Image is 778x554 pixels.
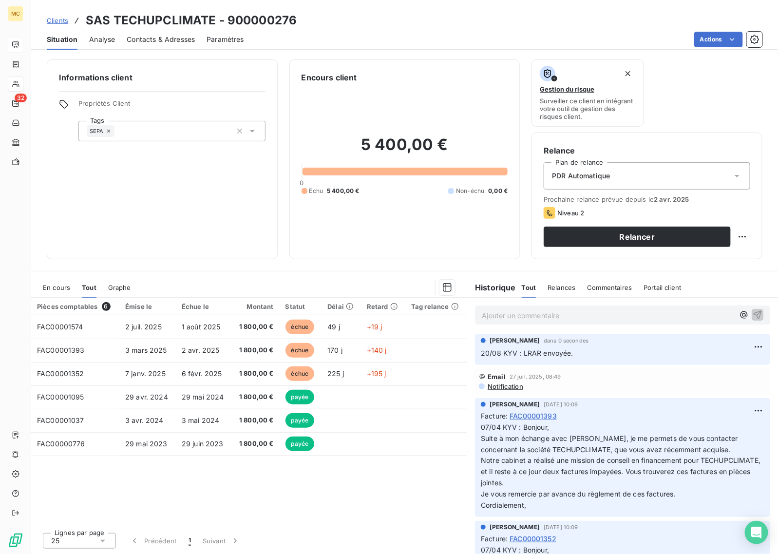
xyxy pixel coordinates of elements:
span: 49 j [327,323,340,331]
span: 3 mars 2025 [125,346,167,354]
span: FAC00001352 [510,534,556,544]
span: Tout [82,284,96,291]
span: 29 avr. 2024 [125,393,168,401]
h6: Encours client [302,72,357,83]
span: 3 avr. 2024 [125,416,164,424]
span: Cordialement, [481,501,526,509]
span: Non-échu [456,187,484,195]
span: Niveau 2 [557,209,584,217]
div: Tag relance [411,303,461,310]
span: Notification [487,382,523,390]
span: Graphe [108,284,131,291]
button: Gestion du risqueSurveiller ce client en intégrant votre outil de gestion des risques client. [531,59,644,127]
span: 32 [15,94,27,102]
h2: 5 400,00 € [302,135,508,164]
div: Open Intercom Messenger [745,521,768,544]
span: 5 400,00 € [327,187,360,195]
span: Je vous remercie par avance du règlement de ces factures. [481,490,676,498]
span: 29 mai 2023 [125,439,168,448]
span: Gestion du risque [540,85,594,93]
h6: Informations client [59,72,266,83]
h3: SAS TECHUPCLIMATE - 900000276 [86,12,297,29]
span: 2 avr. 2025 [654,195,689,203]
span: 1 800,00 € [238,416,274,425]
div: Retard [367,303,399,310]
span: 0,00 € [488,187,508,195]
span: 29 juin 2023 [182,439,224,448]
span: 2 juil. 2025 [125,323,162,331]
span: 07/04 KYV : Bonjour, [481,546,549,554]
span: Contacts & Adresses [127,35,195,44]
span: Facture : [481,411,508,421]
div: Statut [285,303,316,310]
span: +195 j [367,369,386,378]
span: PDR Automatique [552,171,610,181]
span: 1 août 2025 [182,323,221,331]
span: [DATE] 10:09 [544,401,578,407]
span: [DATE] 10:09 [544,524,578,530]
span: Situation [47,35,77,44]
span: 2 avr. 2025 [182,346,220,354]
span: Relances [548,284,575,291]
span: 6 [102,302,111,311]
span: 1 800,00 € [238,369,274,379]
span: Tout [522,284,536,291]
span: 6 févr. 2025 [182,369,222,378]
span: En cours [43,284,70,291]
span: Clients [47,17,68,24]
span: 1 800,00 € [238,322,274,332]
span: 1 800,00 € [238,345,274,355]
a: Clients [47,16,68,25]
span: FAC00001037 [37,416,84,424]
span: Analyse [89,35,115,44]
span: échue [285,366,315,381]
span: 1 800,00 € [238,439,274,449]
span: +140 j [367,346,387,354]
span: 1 [189,536,191,546]
div: Échue le [182,303,226,310]
span: échue [285,343,315,358]
span: FAC00000776 [37,439,85,448]
button: Précédent [124,531,183,551]
span: SEPA [90,128,104,134]
span: Propriétés Client [78,99,266,113]
div: Émise le [125,303,170,310]
span: FAC00001574 [37,323,83,331]
span: FAC00001095 [37,393,84,401]
span: Paramètres [207,35,244,44]
span: FAC00001393 [510,411,557,421]
span: [PERSON_NAME] [490,400,540,409]
div: Délai [327,303,355,310]
span: payée [285,413,315,428]
span: 07/04 KYV : Bonjour, [481,423,549,431]
span: FAC00001352 [37,369,84,378]
button: Relancer [544,227,731,247]
span: 1 800,00 € [238,392,274,402]
div: Montant [238,303,274,310]
span: FAC00001393 [37,346,85,354]
span: 7 janv. 2025 [125,369,166,378]
a: 32 [8,96,23,111]
span: Commentaires [588,284,632,291]
h6: Historique [467,282,516,293]
span: Suite à mon échange avec [PERSON_NAME], je me permets de vous contacter concernant la société TEC... [481,434,740,454]
span: 20/08 KYV : LRAR envoyée. [481,349,573,357]
div: Pièces comptables [37,302,114,311]
button: 1 [183,531,197,551]
span: Échu [309,187,323,195]
span: 170 j [327,346,342,354]
span: Prochaine relance prévue depuis le [544,195,750,203]
span: Notre cabinet a réalisé une mission de conseil en financement pour TECHUPCLIMATE, et il reste à c... [481,456,762,487]
button: Suivant [197,531,246,551]
span: échue [285,320,315,334]
span: 27 juil. 2025, 08:49 [510,374,561,380]
span: 3 mai 2024 [182,416,220,424]
span: [PERSON_NAME] [490,336,540,345]
span: Facture : [481,534,508,544]
h6: Relance [544,145,750,156]
img: Logo LeanPay [8,533,23,548]
input: Ajouter une valeur [114,127,122,135]
span: +19 j [367,323,382,331]
span: 225 j [327,369,344,378]
span: Portail client [644,284,681,291]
